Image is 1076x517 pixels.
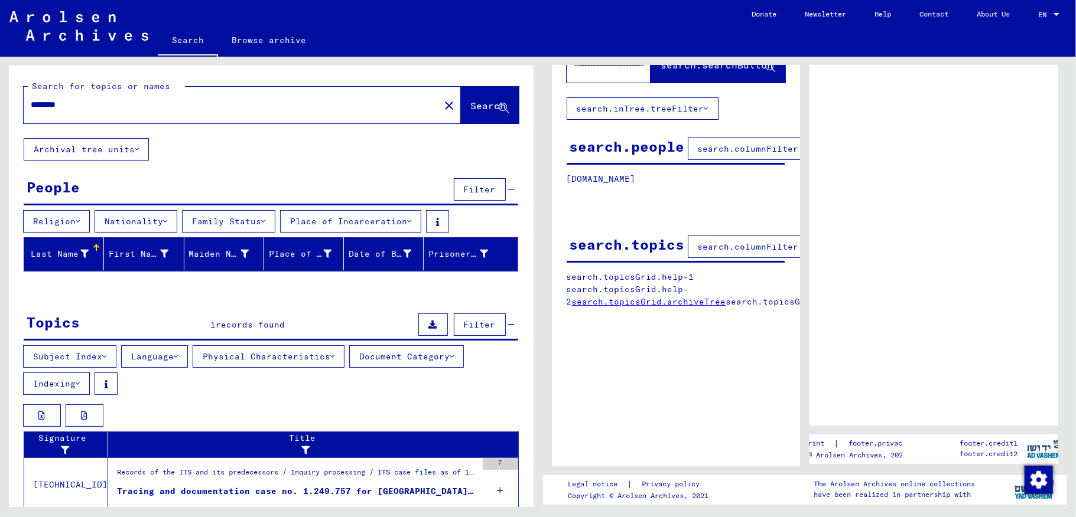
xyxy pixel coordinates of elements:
[814,479,975,489] p: The Arolsen Archives online collections
[464,184,496,195] span: Filter
[182,210,275,233] button: Family Status
[568,478,627,490] a: Legal notice
[24,138,149,161] button: Archival tree units
[567,271,786,308] p: search.topicsGrid.help-1 search.topicsGrid.help-2 search.topicsGrid.manually.
[960,449,1018,459] p: footer.credit2
[570,234,685,255] div: search.topics
[442,99,456,113] mat-icon: close
[632,478,714,490] a: Privacy policy
[471,100,506,112] span: Search
[23,372,90,395] button: Indexing
[814,489,975,500] p: have been realized in partnership with
[464,319,496,330] span: Filter
[698,241,836,252] span: search.columnFilter.filter
[29,248,89,260] div: Last Name
[32,81,170,91] mat-label: Search for topics or names
[189,244,264,263] div: Maiden Name
[24,237,104,270] mat-header-cell: Last Name
[109,244,183,263] div: First Name
[269,244,346,263] div: Place of Birth
[1038,11,1051,19] span: EN
[839,437,945,450] a: footer.privacyPolicy
[1012,475,1057,504] img: yv_logo.png
[280,210,421,233] button: Place of Incarceration
[1025,466,1053,494] img: Change consent
[766,437,945,450] div: |
[210,319,216,330] span: 1
[189,248,249,260] div: Maiden Name
[24,457,108,512] td: [TECHNICAL_ID]
[158,26,218,57] a: Search
[9,11,148,41] img: Arolsen_neg.svg
[349,248,411,260] div: Date of Birth
[572,296,726,307] a: search.topicsGrid.archiveTree
[95,210,177,233] button: Nationality
[117,485,477,498] div: Tracing and documentation case no. 1.249.757 for [GEOGRAPHIC_DATA], [PERSON_NAME] born [DEMOGRAPH...
[27,176,80,198] div: People
[766,450,945,460] p: Copyright © Arolsen Archives, 2021
[113,432,495,457] div: Title
[454,178,506,201] button: Filter
[428,244,503,263] div: Prisoner #
[661,59,773,71] span: search.searchButton
[117,467,477,483] div: Records of the ITS and its predecessors / Inquiry processing / ITS case files as of 1947 / Reposi...
[567,97,719,120] button: search.inTree.treeFilter
[27,312,80,333] div: Topics
[23,210,90,233] button: Religion
[344,237,424,270] mat-header-cell: Date of Birth
[29,244,103,263] div: Last Name
[193,345,344,368] button: Physical Characteristics
[23,345,116,368] button: Subject Index
[113,432,507,457] div: Title
[698,143,836,154] span: search.columnFilter.filter
[218,26,321,54] a: Browse archive
[960,438,1018,449] p: footer.credit1
[349,244,426,263] div: Date of Birth
[424,237,517,270] mat-header-cell: Prisoner #
[264,237,344,270] mat-header-cell: Place of Birth
[104,237,184,270] mat-header-cell: First Name
[567,173,785,185] p: [DOMAIN_NAME]
[109,248,168,260] div: First Name
[454,313,506,336] button: Filter
[568,478,714,490] div: |
[1021,434,1065,463] img: yv_logo.png
[437,93,461,117] button: Clear
[29,432,99,457] div: Signature
[483,458,518,470] div: 7
[688,138,846,160] button: search.columnFilter.filter
[29,432,110,457] div: Signature
[216,319,285,330] span: records found
[349,345,464,368] button: Document Category
[688,235,846,258] button: search.columnFilter.filter
[184,237,264,270] mat-header-cell: Maiden Name
[121,345,188,368] button: Language
[269,248,331,260] div: Place of Birth
[461,87,519,123] button: Search
[570,136,685,157] div: search.people
[428,248,488,260] div: Prisoner #
[568,490,714,501] p: Copyright © Arolsen Archives, 2021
